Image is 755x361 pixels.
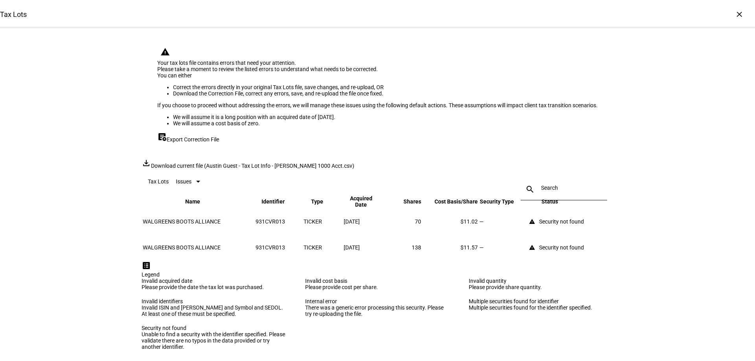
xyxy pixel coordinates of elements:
div: WALGREENS BOOTS ALLIANCE [143,244,254,251]
div: $11.57 [423,244,478,251]
mat-icon: export_notes [157,132,167,141]
div: TICKER [304,244,342,251]
span: Identifier [261,198,296,205]
div: There was a generic error processing this security. Please try re-uploading the file. [305,304,450,317]
span: — [479,244,484,251]
div: Please provide share quantity. [469,284,613,290]
div: Invalid acquired date [142,278,286,284]
div: 931CVR013 [256,244,302,251]
div: $11.02 [423,218,478,225]
div: WALGREENS BOOTS ALLIANCE [143,218,254,225]
div: Unable to find a security with the identifier specified. Please validate there are no typos in th... [142,331,286,350]
span: Status [541,198,570,205]
div: × [733,8,746,20]
div: Security not found [142,325,286,331]
input: Search [541,185,587,191]
span: Download current file (Austin Guest - Tax Lot Info - [PERSON_NAME] 1000 Acct.csv) [151,163,354,169]
li: Download the Correction File, correct any errors, save, and re-upload the file once fixed. [173,90,598,97]
mat-icon: warning [529,218,535,225]
li: We will assume a cost basis of zero. [173,120,598,126]
mat-icon: list_alt [142,261,151,270]
div: Multiple securities found for identifier [469,298,613,304]
mat-icon: warning [160,47,170,57]
li: Correct the errors directly in your original Tax Lots file, save changes, and re-upload, OR [173,84,598,90]
span: 70 [415,218,421,225]
span: [DATE] [344,218,360,225]
span: Type [311,198,335,205]
li: We will assume it is a long position with an acquired date of [DATE]. [173,114,598,120]
div: Please provide cost per share. [305,284,450,290]
div: Security not found [539,244,584,251]
span: 138 [412,244,421,251]
span: Cost Basis/Share [423,198,478,205]
div: Security not found [539,218,584,225]
div: Internal error [305,298,450,304]
div: Invalid quantity [469,278,613,284]
span: Acquired Date [344,195,390,208]
div: If you choose to proceed without addressing the errors, we will manage these issues using the fol... [157,102,598,108]
div: Invalid identifiers [142,298,286,304]
mat-icon: file_download [142,158,151,168]
div: Invalid ISIN and [PERSON_NAME] and Symbol and SEDOL. At least one of these must be specified. [142,304,286,317]
div: 931CVR013 [256,218,302,225]
span: [DATE] [344,244,360,251]
span: Shares [392,198,421,205]
div: Legend [142,271,613,278]
mat-icon: warning [529,244,535,251]
span: — [479,218,484,225]
div: Please take a moment to review the listed errors to understand what needs to be corrected. [157,66,598,72]
div: Please provide the date the tax lot was purchased. [142,284,286,290]
div: Invalid cost basis [305,278,450,284]
div: Your tax lots file contains errors that need your attention. [157,60,598,66]
span: Export Correction File [167,136,219,143]
div: You can either [157,72,598,79]
span: Issues [176,178,192,185]
div: Multiple securities found for the identifier specified. [469,304,613,311]
div: TICKER [304,218,342,225]
span: Security Type [480,198,526,205]
eth-data-table-title: Tax Lots [148,178,169,185]
span: Name [185,198,212,205]
mat-icon: search [521,185,540,194]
